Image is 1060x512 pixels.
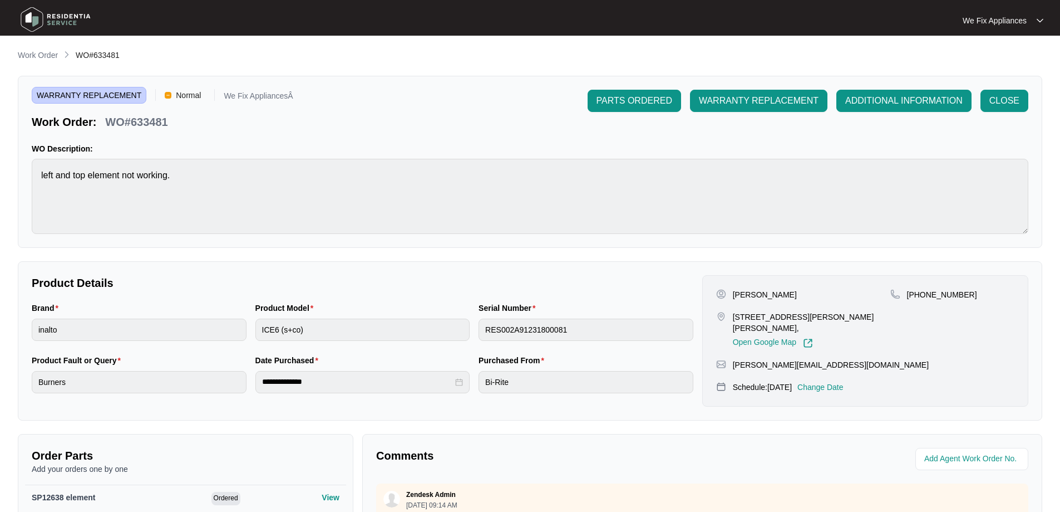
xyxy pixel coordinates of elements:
[596,94,672,108] span: PARTS ORDERED
[32,275,693,291] p: Product Details
[690,90,827,112] button: WARRANTY REPLACEMENT
[479,355,549,366] label: Purchased From
[32,493,95,502] span: SP12638 element
[406,502,457,509] p: [DATE] 09:14 AM
[479,319,693,341] input: Serial Number
[836,90,972,112] button: ADDITIONAL INFORMATION
[32,319,246,341] input: Brand
[733,338,813,348] a: Open Google Map
[479,303,540,314] label: Serial Number
[716,359,726,369] img: map-pin
[797,382,844,393] p: Change Date
[171,87,205,104] span: Normal
[1037,18,1043,23] img: dropdown arrow
[980,90,1028,112] button: CLOSE
[32,355,125,366] label: Product Fault or Query
[105,114,167,130] p: WO#633481
[32,371,246,393] input: Product Fault or Query
[733,359,929,370] p: [PERSON_NAME][EMAIL_ADDRESS][DOMAIN_NAME]
[76,51,120,60] span: WO#633481
[32,303,63,314] label: Brand
[255,303,318,314] label: Product Model
[924,452,1022,466] input: Add Agent Work Order No.
[733,311,890,334] p: [STREET_ADDRESS][PERSON_NAME][PERSON_NAME],
[907,289,977,300] p: [PHONE_NUMBER]
[845,94,963,108] span: ADDITIONAL INFORMATION
[383,491,400,508] img: user.svg
[32,159,1028,234] textarea: left and top element not working.
[733,289,797,300] p: [PERSON_NAME]
[989,94,1019,108] span: CLOSE
[406,490,456,499] p: Zendesk Admin
[255,355,323,366] label: Date Purchased
[716,289,726,299] img: user-pin
[32,87,146,104] span: WARRANTY REPLACEMENT
[733,382,792,393] p: Schedule: [DATE]
[716,311,726,321] img: map-pin
[963,15,1027,26] p: We Fix Appliances
[32,114,96,130] p: Work Order:
[803,338,813,348] img: Link-External
[62,50,71,59] img: chevron-right
[32,464,339,475] p: Add your orders one by one
[262,376,453,388] input: Date Purchased
[165,92,171,99] img: Vercel Logo
[716,382,726,392] img: map-pin
[588,90,681,112] button: PARTS ORDERED
[17,3,95,36] img: residentia service logo
[699,94,819,108] span: WARRANTY REPLACEMENT
[32,143,1028,154] p: WO Description:
[16,50,60,62] a: Work Order
[322,492,339,503] p: View
[18,50,58,61] p: Work Order
[376,448,694,464] p: Comments
[479,371,693,393] input: Purchased From
[890,289,900,299] img: map-pin
[32,448,339,464] p: Order Parts
[224,92,293,104] p: We Fix AppliancesÂ
[211,492,240,505] span: Ordered
[255,319,470,341] input: Product Model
